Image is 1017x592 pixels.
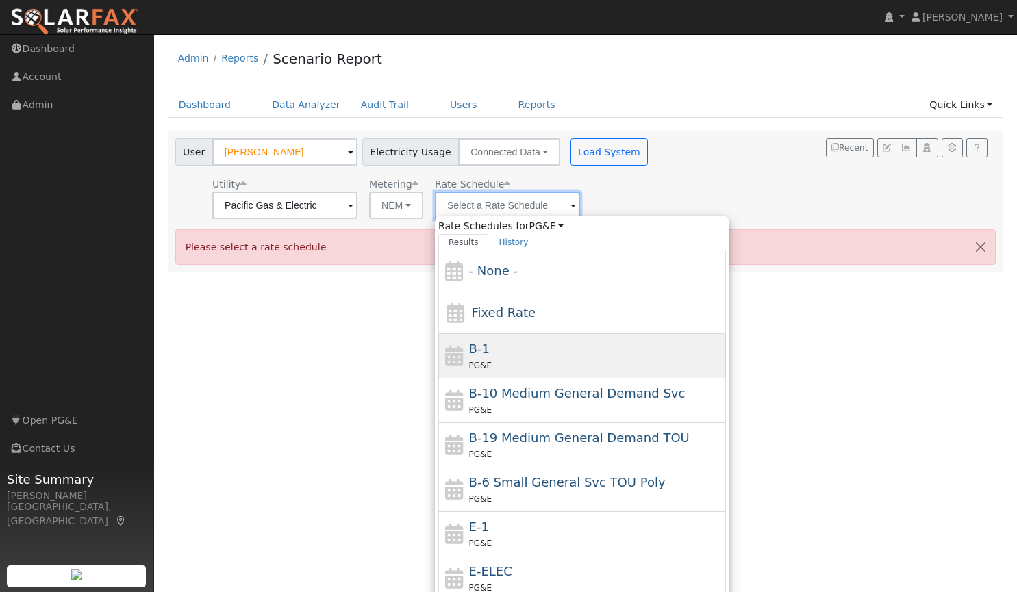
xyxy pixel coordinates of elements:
a: Users [440,92,488,118]
button: NEM [369,192,423,219]
span: PG&E [469,494,492,504]
a: Dashboard [168,92,242,118]
a: History [488,234,538,250]
button: Edit User [877,138,896,157]
a: Map [115,515,127,526]
span: PG&E [469,539,492,548]
button: Recent [826,138,874,157]
a: PG&E [529,220,564,231]
span: [PERSON_NAME] [922,12,1003,23]
a: Data Analyzer [262,92,351,118]
span: E-ELEC [469,564,512,578]
button: Load System [570,138,649,166]
span: Electricity Usage [362,138,459,166]
img: retrieve [71,569,82,580]
a: Reports [221,53,258,64]
button: Settings [942,138,963,157]
button: Login As [916,138,938,157]
span: PG&E [469,450,492,459]
span: E-1 [469,519,489,534]
span: Site Summary [7,470,147,489]
span: - None - [469,263,518,278]
span: User [175,138,213,166]
span: B-19 Medium General Demand TOU (Secondary) Mandatory [469,430,690,445]
span: B-1 [469,342,490,356]
a: Results [438,234,489,250]
span: Rate Schedules for [438,219,564,233]
span: Please select a rate schedule [186,242,327,253]
span: B-6 Small General Service TOU Poly Phase [469,475,666,489]
a: Audit Trail [351,92,419,118]
a: Reports [508,92,566,118]
img: SolarFax [10,8,139,36]
button: Connected Data [458,138,560,166]
a: Admin [178,53,209,64]
span: PG&E [469,405,492,415]
a: Quick Links [919,92,1003,118]
div: [GEOGRAPHIC_DATA], [GEOGRAPHIC_DATA] [7,500,147,528]
span: Fixed Rate [471,305,536,320]
input: Select a User [212,138,357,166]
span: PG&E [469,361,492,370]
button: Close [966,230,995,263]
div: [PERSON_NAME] [7,489,147,503]
a: Help Link [966,138,988,157]
div: Utility [212,177,357,192]
input: Select a Rate Schedule [435,192,580,219]
span: B-10 Medium General Demand Service (Primary Voltage) [469,386,686,400]
input: Select a Utility [212,192,357,219]
button: Multi-Series Graph [896,138,917,157]
div: Metering [369,177,423,192]
a: Scenario Report [273,51,382,67]
span: Alias: H2ETOUBN [435,179,510,190]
